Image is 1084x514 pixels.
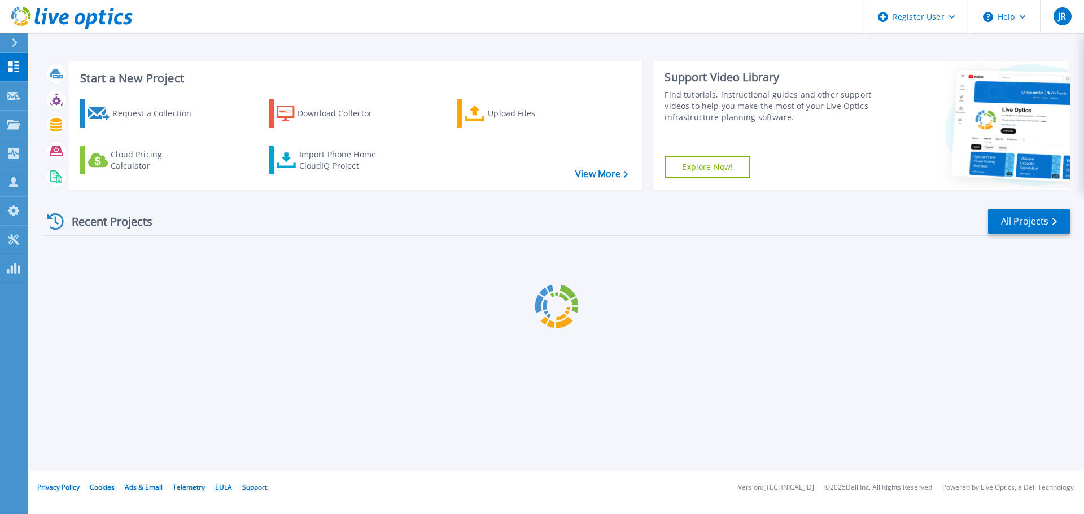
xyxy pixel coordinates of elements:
h3: Start a New Project [80,72,628,85]
li: Version: [TECHNICAL_ID] [738,484,814,491]
a: Privacy Policy [37,482,80,492]
a: Telemetry [173,482,205,492]
div: Request a Collection [112,102,203,125]
a: View More [575,169,628,179]
a: Explore Now! [665,156,750,178]
a: Support [242,482,267,492]
a: Upload Files [457,99,583,128]
div: Upload Files [488,102,578,125]
a: Ads & Email [125,482,163,492]
a: Download Collector [269,99,395,128]
div: Import Phone Home CloudIQ Project [299,149,387,172]
a: Request a Collection [80,99,206,128]
div: Cloud Pricing Calculator [111,149,201,172]
div: Find tutorials, instructional guides and other support videos to help you make the most of your L... [665,89,877,123]
span: JR [1058,12,1066,21]
a: All Projects [988,209,1070,234]
div: Download Collector [298,102,388,125]
a: Cookies [90,482,115,492]
li: Powered by Live Optics, a Dell Technology [942,484,1074,491]
div: Recent Projects [43,208,168,235]
div: Support Video Library [665,70,877,85]
a: Cloud Pricing Calculator [80,146,206,174]
li: © 2025 Dell Inc. All Rights Reserved [824,484,932,491]
a: EULA [215,482,232,492]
